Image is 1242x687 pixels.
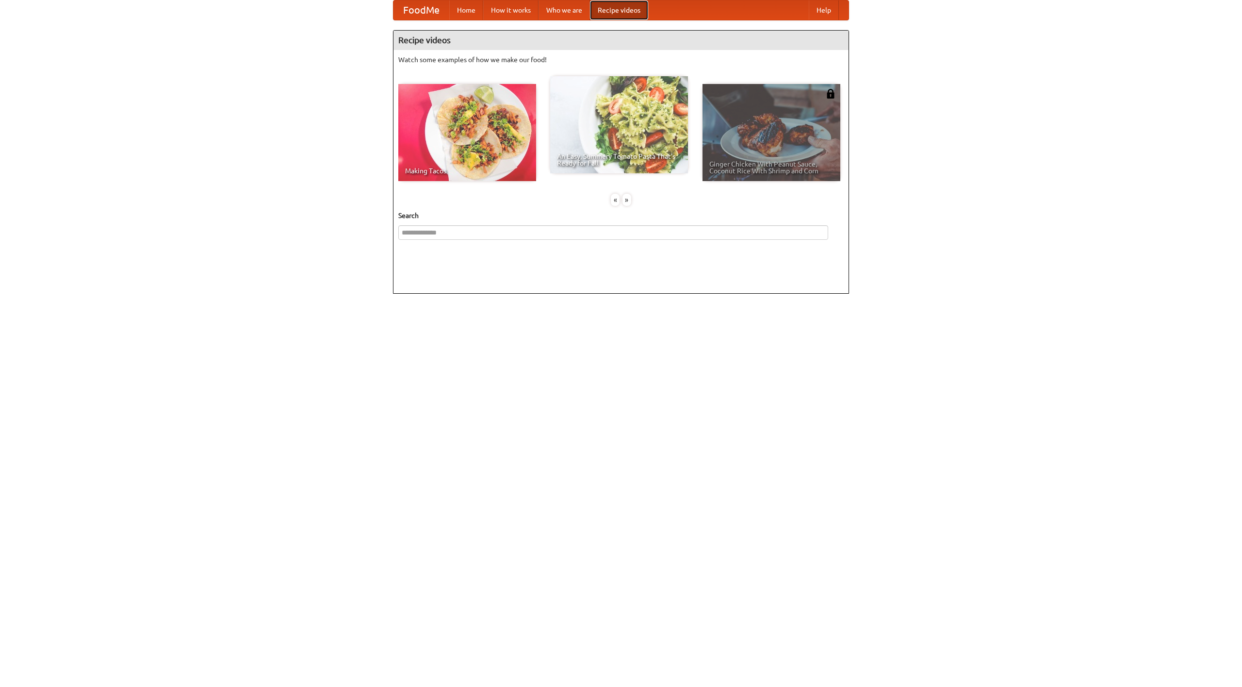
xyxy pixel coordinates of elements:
h4: Recipe videos [393,31,849,50]
a: Help [809,0,839,20]
h5: Search [398,211,844,220]
img: 483408.png [826,89,835,99]
a: Making Tacos [398,84,536,181]
a: Home [449,0,483,20]
a: How it works [483,0,539,20]
span: Making Tacos [405,168,529,174]
a: Recipe videos [590,0,648,20]
a: An Easy, Summery Tomato Pasta That's Ready for Fall [550,76,688,173]
a: Who we are [539,0,590,20]
div: » [622,194,631,206]
span: An Easy, Summery Tomato Pasta That's Ready for Fall [557,153,681,167]
p: Watch some examples of how we make our food! [398,55,844,65]
a: FoodMe [393,0,449,20]
div: « [611,194,620,206]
